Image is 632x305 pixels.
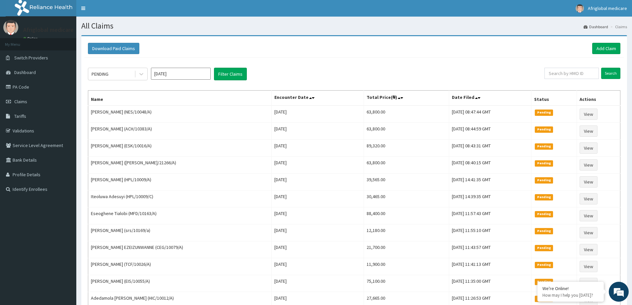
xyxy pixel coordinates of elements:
span: Pending [535,245,553,251]
td: [DATE] 11:55:10 GMT [449,224,531,241]
td: [DATE] [272,191,364,207]
td: [DATE] [272,275,364,292]
td: 11,900.00 [364,258,449,275]
td: [DATE] [272,140,364,157]
th: Date Filed [449,91,531,106]
td: 88,400.00 [364,207,449,224]
td: [DATE] [272,224,364,241]
td: [DATE] 11:35:00 GMT [449,275,531,292]
th: Status [531,91,577,106]
div: PENDING [92,71,108,77]
span: Dashboard [14,69,36,75]
p: Afriglobal medicare [23,27,74,33]
td: [DATE] 11:41:13 GMT [449,258,531,275]
span: Pending [535,177,553,183]
td: 21,700.00 [364,241,449,258]
button: Filter Claims [214,68,247,80]
a: View [580,109,597,120]
td: 63,800.00 [364,157,449,174]
span: Pending [535,228,553,234]
input: Search [601,68,620,79]
th: Name [88,91,272,106]
td: [DATE] [272,207,364,224]
td: 89,320.00 [364,140,449,157]
td: [PERSON_NAME] (ACH/10383/A) [88,123,272,140]
a: View [580,125,597,137]
a: Add Claim [592,43,620,54]
td: [DATE] 08:47:44 GMT [449,106,531,123]
td: 75,100.00 [364,275,449,292]
td: [PERSON_NAME] (NES/10048/A) [88,106,272,123]
td: [PERSON_NAME] (srs/10169/a) [88,224,272,241]
a: View [580,227,597,238]
div: We're Online! [542,285,599,291]
td: [PERSON_NAME] (HPL/10009/A) [88,174,272,191]
th: Encounter Date [272,91,364,106]
td: Eseoghene Tialobi (MFD/10163/A) [88,207,272,224]
a: Online [23,36,39,41]
td: [PERSON_NAME] (ESK/10016/A) [88,140,272,157]
a: View [580,261,597,272]
span: Pending [535,110,553,115]
td: 39,565.00 [364,174,449,191]
td: 30,465.00 [364,191,449,207]
span: Pending [535,262,553,268]
td: Iteoluwa Adesuyi (HPL/10009/C) [88,191,272,207]
td: [PERSON_NAME] EZEIZUNWANNE (CEG/10079/A) [88,241,272,258]
p: How may I help you today? [542,292,599,298]
td: [PERSON_NAME] (EIS/10055/A) [88,275,272,292]
a: View [580,142,597,154]
span: Switch Providers [14,55,48,61]
span: Tariffs [14,113,26,119]
span: Claims [14,99,27,105]
td: [DATE] [272,106,364,123]
span: Pending [535,160,553,166]
td: 63,800.00 [364,106,449,123]
input: Search by HMO ID [544,68,599,79]
td: [DATE] 14:39:35 GMT [449,191,531,207]
td: [DATE] 11:43:57 GMT [449,241,531,258]
img: User Image [576,4,584,13]
span: Pending [535,194,553,200]
td: [DATE] [272,258,364,275]
span: Pending [535,126,553,132]
th: Actions [577,91,620,106]
td: 63,800.00 [364,123,449,140]
input: Select Month and Year [151,68,211,80]
td: [DATE] 08:44:59 GMT [449,123,531,140]
a: View [580,278,597,289]
a: Dashboard [584,24,608,30]
a: View [580,244,597,255]
td: [DATE] 14:41:35 GMT [449,174,531,191]
td: 12,180.00 [364,224,449,241]
span: Pending [535,279,553,285]
img: User Image [3,20,18,35]
h1: All Claims [81,22,627,30]
a: View [580,159,597,171]
a: View [580,176,597,188]
td: [DATE] 08:43:31 GMT [449,140,531,157]
th: Total Price(₦) [364,91,449,106]
td: [DATE] 11:57:43 GMT [449,207,531,224]
td: [DATE] [272,241,364,258]
span: Pending [535,211,553,217]
a: View [580,193,597,204]
a: View [580,210,597,221]
span: Pending [535,296,553,302]
td: [DATE] [272,174,364,191]
td: [DATE] [272,123,364,140]
li: Claims [609,24,627,30]
td: [DATE] 08:40:15 GMT [449,157,531,174]
button: Download Paid Claims [88,43,139,54]
span: Afriglobal medicare [588,5,627,11]
span: Pending [535,143,553,149]
td: [DATE] [272,157,364,174]
td: [PERSON_NAME] (TCF/10026/A) [88,258,272,275]
td: [PERSON_NAME] ([PERSON_NAME]/21266/A) [88,157,272,174]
